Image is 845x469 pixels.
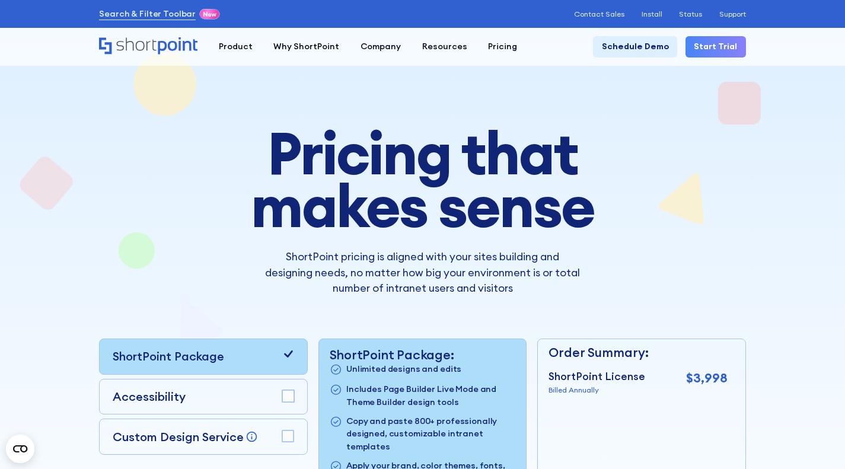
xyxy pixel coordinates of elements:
[477,36,528,58] a: Pricing
[263,36,350,58] a: Why ShortPoint
[330,347,516,363] p: ShortPoint Package:
[593,36,677,58] a: Schedule Demo
[719,10,746,18] a: Support
[422,40,467,53] div: Resources
[632,331,845,469] div: Chatwidget
[113,388,186,406] p: Accessibility
[346,415,515,453] p: Copy and paste 800+ professionally designed, customizable intranet templates
[273,40,339,53] div: Why ShortPoint
[642,10,662,18] a: Install
[264,249,581,296] p: ShortPoint pricing is aligned with your sites building and designing needs, no matter how big you...
[6,435,34,463] button: Open CMP widget
[350,36,412,58] a: Company
[549,343,728,362] p: Order Summary:
[412,36,478,58] a: Resources
[208,36,263,58] a: Product
[361,40,401,53] div: Company
[549,385,645,396] p: Billed Annually
[99,37,197,56] a: Home
[99,8,196,20] a: Search & Filter Toolbar
[679,10,702,18] a: Status
[346,383,515,409] p: Includes Page Builder Live Mode and Theme Builder design tools
[549,369,645,385] p: ShortPoint License
[346,363,461,377] p: Unlimited designs and edits
[219,40,253,53] div: Product
[185,127,661,232] h1: Pricing that makes sense
[113,347,224,365] p: ShortPoint Package
[685,36,746,58] a: Start Trial
[632,331,845,469] iframe: Chat Widget
[574,10,624,18] a: Contact Sales
[488,40,517,53] div: Pricing
[113,429,244,444] p: Custom Design Service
